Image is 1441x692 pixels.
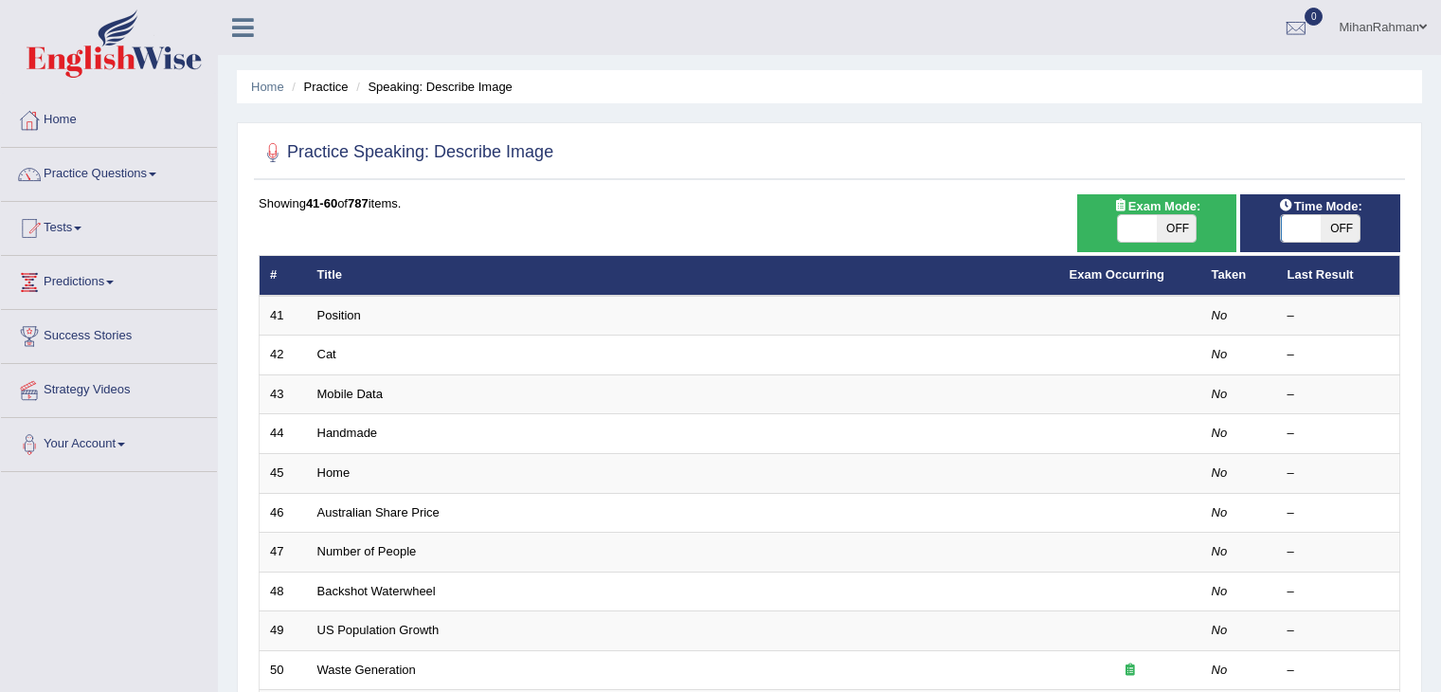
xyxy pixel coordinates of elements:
a: Backshot Waterwheel [317,584,436,598]
div: – [1288,346,1390,364]
a: Practice Questions [1,148,217,195]
li: Practice [287,78,348,96]
em: No [1212,623,1228,637]
td: 45 [260,454,307,494]
a: Waste Generation [317,663,416,677]
td: 48 [260,572,307,611]
li: Speaking: Describe Image [351,78,513,96]
td: 50 [260,650,307,690]
a: Your Account [1,418,217,465]
a: Tests [1,202,217,249]
a: Cat [317,347,336,361]
a: Home [317,465,351,480]
td: 41 [260,296,307,336]
th: # [260,256,307,296]
th: Last Result [1277,256,1400,296]
em: No [1212,387,1228,401]
div: – [1288,464,1390,483]
a: Home [251,80,284,94]
div: – [1288,504,1390,522]
em: No [1212,465,1228,480]
h2: Practice Speaking: Describe Image [259,138,553,167]
a: Exam Occurring [1070,267,1164,282]
div: Showing of items. [259,194,1400,212]
a: Strategy Videos [1,364,217,411]
em: No [1212,426,1228,440]
span: Exam Mode: [1106,196,1208,216]
em: No [1212,584,1228,598]
a: Australian Share Price [317,505,440,519]
a: Handmade [317,426,378,440]
div: – [1288,583,1390,601]
a: US Population Growth [317,623,440,637]
th: Taken [1201,256,1277,296]
em: No [1212,663,1228,677]
div: Show exams occurring in exams [1077,194,1237,252]
a: Number of People [317,544,417,558]
b: 787 [348,196,369,210]
td: 49 [260,611,307,651]
em: No [1212,347,1228,361]
td: 46 [260,493,307,533]
div: Exam occurring question [1070,662,1191,680]
em: No [1212,505,1228,519]
span: 0 [1305,8,1324,26]
th: Title [307,256,1059,296]
div: – [1288,662,1390,680]
em: No [1212,308,1228,322]
span: OFF [1157,215,1197,242]
div: – [1288,386,1390,404]
div: – [1288,425,1390,443]
td: 42 [260,336,307,375]
div: – [1288,622,1390,640]
a: Predictions [1,256,217,303]
a: Mobile Data [317,387,383,401]
a: Position [317,308,361,322]
div: – [1288,307,1390,325]
em: No [1212,544,1228,558]
span: OFF [1321,215,1360,242]
td: 44 [260,414,307,454]
a: Home [1,94,217,141]
td: 43 [260,374,307,414]
div: – [1288,543,1390,561]
span: Time Mode: [1271,196,1370,216]
b: 41-60 [306,196,337,210]
td: 47 [260,533,307,573]
a: Success Stories [1,310,217,357]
